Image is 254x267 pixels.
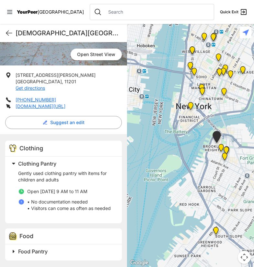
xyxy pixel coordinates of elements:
[27,199,111,212] p: • No documentation needed • Visitors can come as often as needed
[221,64,229,75] div: Maryhouse
[50,119,85,126] span: Suggest an edit
[210,33,218,43] div: Church of St. Francis Xavier - Front Entrance
[129,259,150,267] img: Google
[188,46,196,57] div: Greenwich Village
[200,33,208,43] div: Church of the Village
[38,9,84,15] span: [GEOGRAPHIC_DATA]
[16,29,122,38] h1: [DEMOGRAPHIC_DATA][GEOGRAPHIC_DATA]
[220,88,228,98] div: Lower East Side Youth Drop-in Center. Yellow doors with grey buzzer on the right
[18,170,114,183] p: Gently used clothing pantry with items for children and adults
[16,72,96,78] span: [STREET_ADDRESS][PERSON_NAME]
[226,70,235,81] div: University Community Social Services (UCSS)
[187,102,195,112] div: Main Office
[18,160,56,167] span: Clothing Pantry
[71,49,122,60] a: Open Street View
[16,85,45,91] a: Get directions
[214,53,223,64] div: Harvey Milk High School
[64,79,76,84] span: 11201
[17,9,38,15] span: YourPeer
[222,146,230,157] div: Brooklyn
[18,248,48,255] span: Food Pantry
[104,9,210,15] input: Search
[27,189,87,194] span: Open [DATE] 9 AM to 11 AM
[223,146,231,157] div: Brooklyn
[239,66,247,76] div: Manhattan
[209,33,217,44] div: Back of the Church
[219,68,227,78] div: St. Joseph House
[17,10,84,14] a: YourPeer[GEOGRAPHIC_DATA]
[220,8,248,16] a: Quick Exit
[217,144,225,154] div: Brooklyn
[129,259,150,267] a: Open this area in Google Maps (opens a new window)
[19,233,33,239] span: Food
[16,97,56,102] a: [PHONE_NUMBER]
[5,116,122,129] button: Suggest an edit
[238,251,251,264] button: Map camera controls
[190,68,198,78] div: Main Location, SoHo, DYCD Youth Drop-in Center
[16,103,65,109] a: [DOMAIN_NAME][URL]
[62,79,63,84] span: ,
[220,9,238,15] span: Quick Exit
[16,79,62,84] span: [GEOGRAPHIC_DATA]
[198,87,206,98] div: Manhattan Criminal Court
[198,84,206,94] div: Tribeca Campus/New York City Rescue Mission
[19,145,43,152] span: Clothing
[215,68,224,79] div: Bowery Campus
